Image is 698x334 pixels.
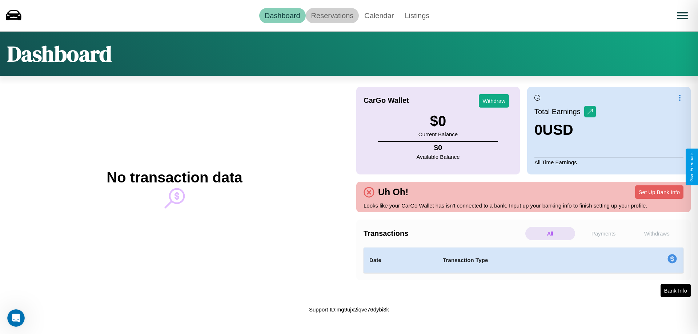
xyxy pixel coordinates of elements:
table: simple table [364,248,683,273]
a: Reservations [306,8,359,23]
button: Open menu [672,5,693,26]
h4: Transaction Type [443,256,608,265]
p: Available Balance [417,152,460,162]
p: Total Earnings [534,105,584,118]
h1: Dashboard [7,39,112,69]
p: All Time Earnings [534,157,683,167]
p: All [525,227,575,240]
button: Bank Info [661,284,691,297]
div: Give Feedback [689,152,694,182]
p: Looks like your CarGo Wallet has isn't connected to a bank. Input up your banking info to finish ... [364,201,683,210]
a: Calendar [359,8,399,23]
button: Set Up Bank Info [635,185,683,199]
a: Listings [399,8,435,23]
button: Withdraw [479,94,509,108]
h4: $ 0 [417,144,460,152]
h4: Date [369,256,431,265]
p: Withdraws [632,227,682,240]
a: Dashboard [259,8,306,23]
iframe: Intercom live chat [7,309,25,327]
h4: Transactions [364,229,523,238]
h3: 0 USD [534,122,596,138]
h2: No transaction data [107,169,242,186]
h4: CarGo Wallet [364,96,409,105]
p: Payments [579,227,629,240]
h3: $ 0 [418,113,458,129]
p: Support ID: mg9ujx2iqve76dybi3k [309,305,389,314]
p: Current Balance [418,129,458,139]
h4: Uh Oh! [374,187,412,197]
